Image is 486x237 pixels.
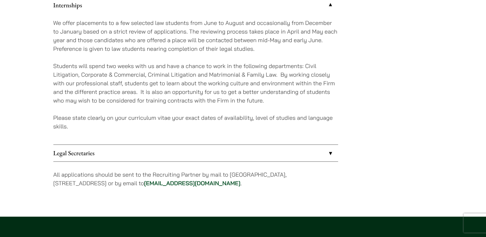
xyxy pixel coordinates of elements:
p: We offer placements to a few selected law students from June to August and occasionally from Dece... [53,19,338,53]
p: Students will spend two weeks with us and have a chance to work in the following departments: Civ... [53,62,338,105]
div: Internships [53,13,338,144]
a: Legal Secretaries [53,145,338,161]
p: Please state clearly on your curriculum vitae your exact dates of availability, level of studies ... [53,113,338,131]
p: All applications should be sent to the Recruiting Partner by mail to [GEOGRAPHIC_DATA], [STREET_A... [53,170,338,187]
a: [EMAIL_ADDRESS][DOMAIN_NAME] [144,180,241,187]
